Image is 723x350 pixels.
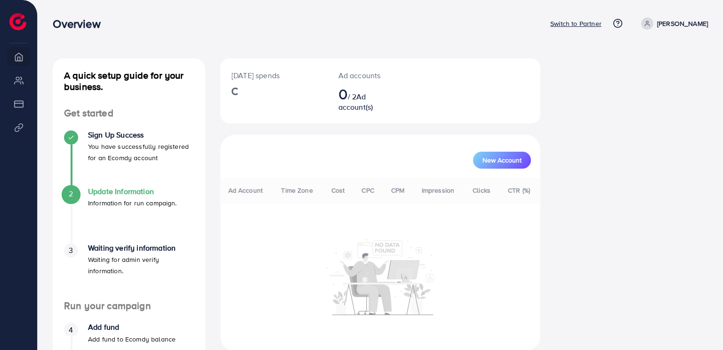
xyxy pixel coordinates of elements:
p: Ad accounts [338,70,396,81]
a: [PERSON_NAME] [637,17,708,30]
h4: Run your campaign [53,300,205,312]
h2: / 2 [338,85,396,112]
p: Switch to Partner [550,18,602,29]
li: Update Information [53,187,205,244]
span: 0 [338,83,348,105]
button: New Account [473,152,531,169]
h4: Get started [53,107,205,119]
li: Waiting verify information [53,244,205,300]
h4: Sign Up Success [88,130,194,139]
p: You have successfully registered for an Ecomdy account [88,141,194,163]
h4: Add fund [88,323,176,332]
p: [PERSON_NAME] [657,18,708,29]
li: Sign Up Success [53,130,205,187]
h4: A quick setup guide for your business. [53,70,205,92]
p: Information for run campaign. [88,197,177,209]
span: New Account [482,157,522,163]
h3: Overview [53,17,108,31]
span: Ad account(s) [338,91,373,112]
span: 4 [69,325,73,335]
p: Waiting for admin verify information. [88,254,194,277]
p: Add fund to Ecomdy balance [88,334,176,345]
p: [DATE] spends [232,70,316,81]
h4: Update Information [88,187,177,196]
span: 2 [69,188,73,199]
h4: Waiting verify information [88,244,194,252]
img: logo [9,13,26,30]
span: 3 [69,245,73,256]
